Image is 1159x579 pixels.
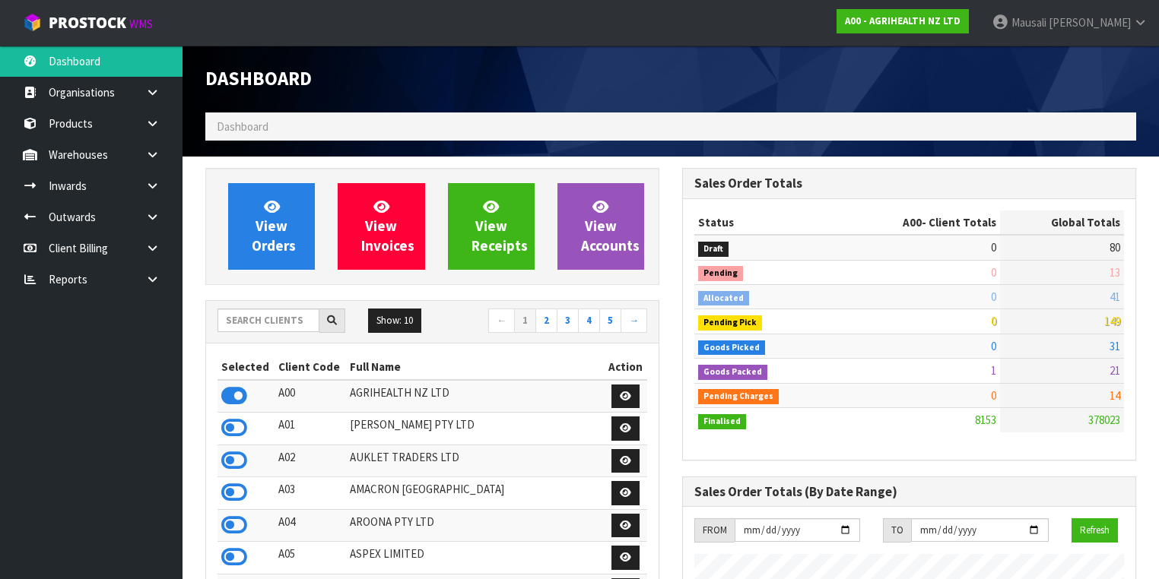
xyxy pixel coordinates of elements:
span: View Receipts [472,198,528,255]
td: AGRIHEALTH NZ LTD [346,380,604,413]
span: 31 [1110,339,1120,353]
span: 0 [991,314,996,328]
span: 1 [991,363,996,378]
div: TO [883,518,911,543]
span: 14 [1110,388,1120,403]
span: View Invoices [361,198,414,255]
th: Client Code [275,355,346,379]
img: cube-alt.png [23,13,42,32]
span: 0 [991,240,996,255]
td: AMACRON [GEOGRAPHIC_DATA] [346,477,604,510]
h3: Sales Order Totals [694,176,1124,191]
span: Dashboard [217,119,268,134]
td: AUKLET TRADERS LTD [346,445,604,477]
a: → [621,308,647,333]
span: 8153 [975,413,996,427]
a: ViewAccounts [557,183,644,270]
span: Goods Packed [698,365,767,380]
th: Selected [218,355,275,379]
th: Global Totals [1000,210,1124,235]
td: A04 [275,509,346,542]
a: 5 [599,308,621,333]
a: 2 [535,308,557,333]
span: 80 [1110,240,1120,255]
td: A00 [275,380,346,413]
span: 41 [1110,289,1120,304]
span: 0 [991,289,996,304]
a: 4 [578,308,600,333]
span: 0 [991,388,996,403]
span: Draft [698,242,729,257]
div: FROM [694,518,735,543]
a: 1 [514,308,536,333]
th: - Client Totals [837,210,1000,235]
a: A00 - AGRIHEALTH NZ LTD [837,9,969,33]
span: View Accounts [581,198,640,255]
td: A05 [275,542,346,574]
span: Pending Pick [698,315,762,331]
input: Search clients [218,308,319,332]
th: Status [694,210,837,235]
span: [PERSON_NAME] [1049,15,1131,30]
span: 378023 [1088,413,1120,427]
span: View Orders [252,198,296,255]
span: A00 [903,215,922,229]
span: Allocated [698,291,749,306]
span: 13 [1110,265,1120,280]
span: 0 [991,339,996,353]
strong: A00 - AGRIHEALTH NZ LTD [845,14,961,27]
td: [PERSON_NAME] PTY LTD [346,413,604,445]
span: Mausali [1011,15,1046,30]
th: Full Name [346,355,604,379]
th: Action [604,355,647,379]
h3: Sales Order Totals (By Date Range) [694,485,1124,499]
a: ViewReceipts [448,183,535,270]
span: 0 [991,265,996,280]
small: WMS [129,17,153,31]
a: ViewOrders [228,183,315,270]
span: 21 [1110,363,1120,378]
span: Goods Picked [698,340,765,356]
span: Dashboard [205,66,312,90]
td: ASPEX LIMITED [346,542,604,574]
span: Finalised [698,414,746,429]
td: AROONA PTY LTD [346,509,604,542]
td: A03 [275,477,346,510]
a: ← [488,308,515,333]
td: A01 [275,413,346,445]
a: 3 [557,308,579,333]
button: Show: 10 [368,308,421,333]
td: A02 [275,445,346,477]
span: ProStock [49,13,126,33]
span: Pending Charges [698,389,779,404]
span: 149 [1104,314,1120,328]
span: Pending [698,266,743,281]
button: Refresh [1072,518,1118,543]
nav: Page navigation [443,308,647,335]
a: ViewInvoices [338,183,424,270]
